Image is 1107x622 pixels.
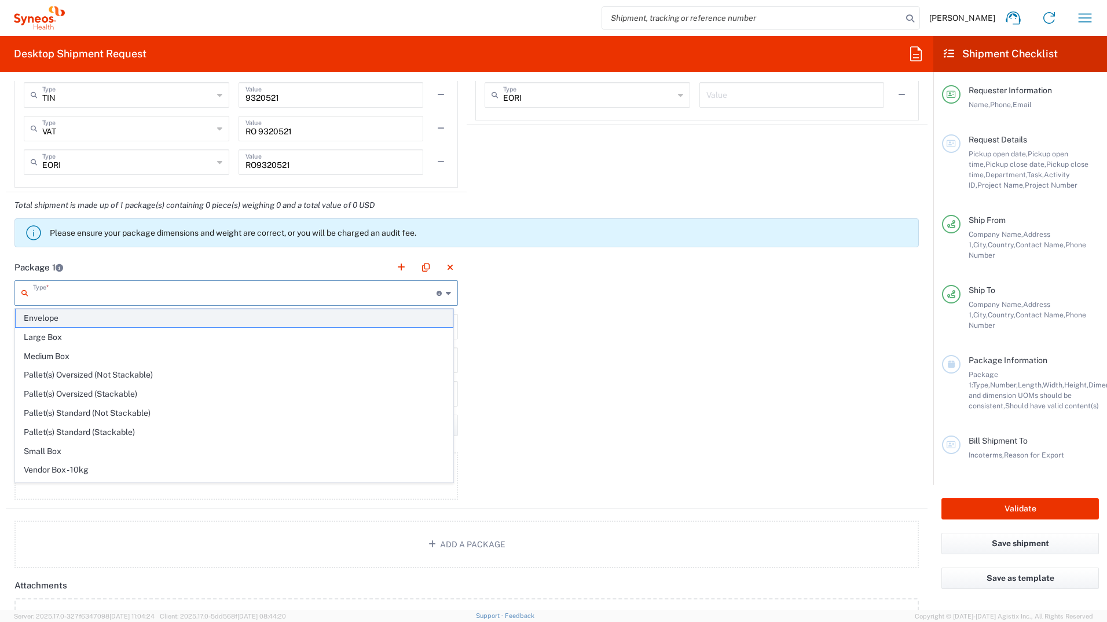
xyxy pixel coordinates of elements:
[988,310,1016,319] span: Country,
[14,262,63,273] h2: Package 1
[969,370,998,389] span: Package 1:
[1016,240,1065,249] span: Contact Name,
[16,347,453,365] span: Medium Box
[16,461,453,479] span: Vendor Box - 10kg
[1043,380,1064,389] span: Width,
[14,580,67,591] h2: Attachments
[1005,401,1099,410] span: Should have valid content(s)
[973,310,988,319] span: City,
[1013,100,1032,109] span: Email
[109,613,155,620] span: [DATE] 11:04:24
[160,613,286,620] span: Client: 2025.17.0-5dd568f
[969,135,1027,144] span: Request Details
[401,609,467,619] span: Drag files here or
[969,451,1004,459] span: Incoterms,
[1018,380,1043,389] span: Length,
[1064,380,1088,389] span: Height,
[969,86,1052,95] span: Requester Information
[237,613,286,620] span: [DATE] 08:44:20
[969,300,1023,309] span: Company Name,
[496,609,533,619] span: to upload
[985,160,1046,169] span: Pickup close date,
[977,181,1025,189] span: Project Name,
[16,423,453,441] span: Pallet(s) Standard (Stackable)
[50,228,914,238] p: Please ensure your package dimensions and weight are correct, or you will be charged an audit fee.
[16,366,453,384] span: Pallet(s) Oversized (Not Stackable)
[973,240,988,249] span: City,
[941,568,1099,589] button: Save as template
[969,436,1028,445] span: Bill Shipment To
[1027,170,1044,179] span: Task,
[969,215,1006,225] span: Ship From
[1025,181,1077,189] span: Project Number
[969,100,990,109] span: Name,
[1016,310,1065,319] span: Contact Name,
[944,47,1058,61] h2: Shipment Checklist
[467,609,496,619] span: Browse
[990,100,1013,109] span: Phone,
[1004,451,1064,459] span: Reason for Export
[969,286,995,295] span: Ship To
[929,13,995,23] span: [PERSON_NAME]
[16,309,453,327] span: Envelope
[973,380,990,389] span: Type,
[14,521,919,568] button: Add a Package
[602,7,902,29] input: Shipment, tracking or reference number
[14,613,155,620] span: Server: 2025.17.0-327f6347098
[969,356,1047,365] span: Package Information
[6,200,383,210] em: Total shipment is made up of 1 package(s) containing 0 piece(s) weighing 0 and a total value of 0...
[941,533,1099,554] button: Save shipment
[16,442,453,460] span: Small Box
[16,404,453,422] span: Pallet(s) Standard (Not Stackable)
[476,612,505,619] a: Support
[985,170,1027,179] span: Department,
[505,612,534,619] a: Feedback
[14,47,146,61] h2: Desktop Shipment Request
[990,380,1018,389] span: Number,
[915,611,1093,621] span: Copyright © [DATE]-[DATE] Agistix Inc., All Rights Reserved
[988,240,1016,249] span: Country,
[16,480,453,498] span: Vendor Box - 25kg
[969,230,1023,239] span: Company Name,
[16,328,453,346] span: Large Box
[16,385,453,403] span: Pallet(s) Oversized (Stackable)
[941,498,1099,519] button: Validate
[969,149,1028,158] span: Pickup open date,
